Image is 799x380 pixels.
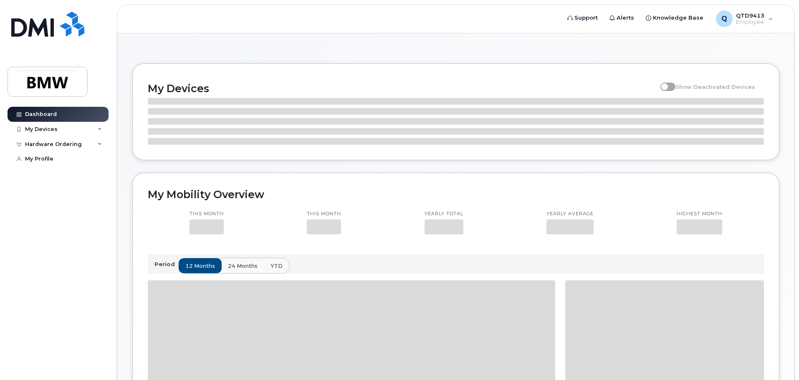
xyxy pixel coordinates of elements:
p: Yearly average [546,211,594,217]
p: Period [154,260,178,268]
h2: My Devices [148,82,656,95]
span: YTD [271,262,283,270]
p: This month [307,211,341,217]
span: 24 months [228,262,258,270]
p: This month [190,211,224,217]
h2: My Mobility Overview [148,188,764,201]
span: Show Deactivated Devices [675,83,755,90]
p: Yearly total [425,211,463,217]
input: Show Deactivated Devices [660,79,667,86]
p: Highest month [677,211,722,217]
